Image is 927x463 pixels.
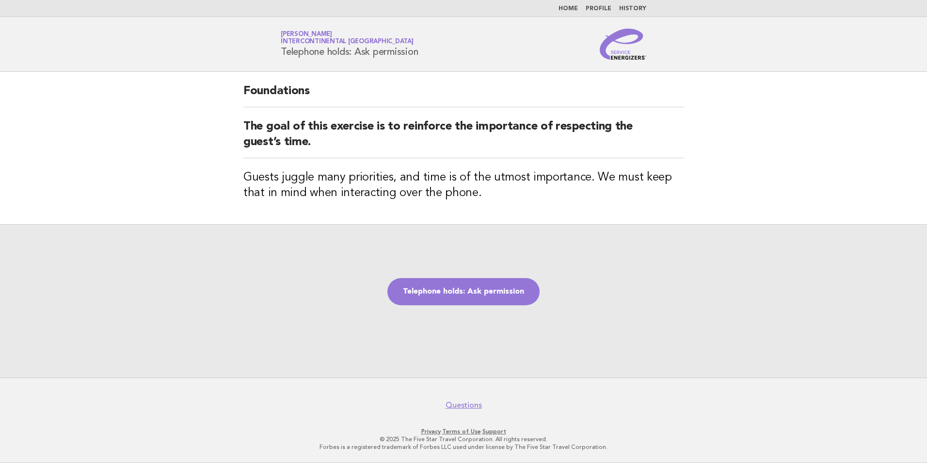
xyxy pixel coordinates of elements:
[619,6,646,12] a: History
[421,428,441,435] a: Privacy
[281,31,414,45] a: [PERSON_NAME]InterContinental [GEOGRAPHIC_DATA]
[167,428,760,435] p: · ·
[243,83,684,107] h2: Foundations
[586,6,611,12] a: Profile
[387,278,540,305] a: Telephone holds: Ask permission
[446,400,482,410] a: Questions
[167,435,760,443] p: © 2025 The Five Star Travel Corporation. All rights reserved.
[243,170,684,201] h3: Guests juggle many priorities, and time is of the utmost importance. We must keep that in mind wh...
[167,443,760,451] p: Forbes is a registered trademark of Forbes LLC used under license by The Five Star Travel Corpora...
[482,428,506,435] a: Support
[281,32,418,57] h1: Telephone holds: Ask permission
[281,39,414,45] span: InterContinental [GEOGRAPHIC_DATA]
[442,428,481,435] a: Terms of Use
[559,6,578,12] a: Home
[600,29,646,60] img: Service Energizers
[243,119,684,158] h2: The goal of this exercise is to reinforce the importance of respecting the guest’s time.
